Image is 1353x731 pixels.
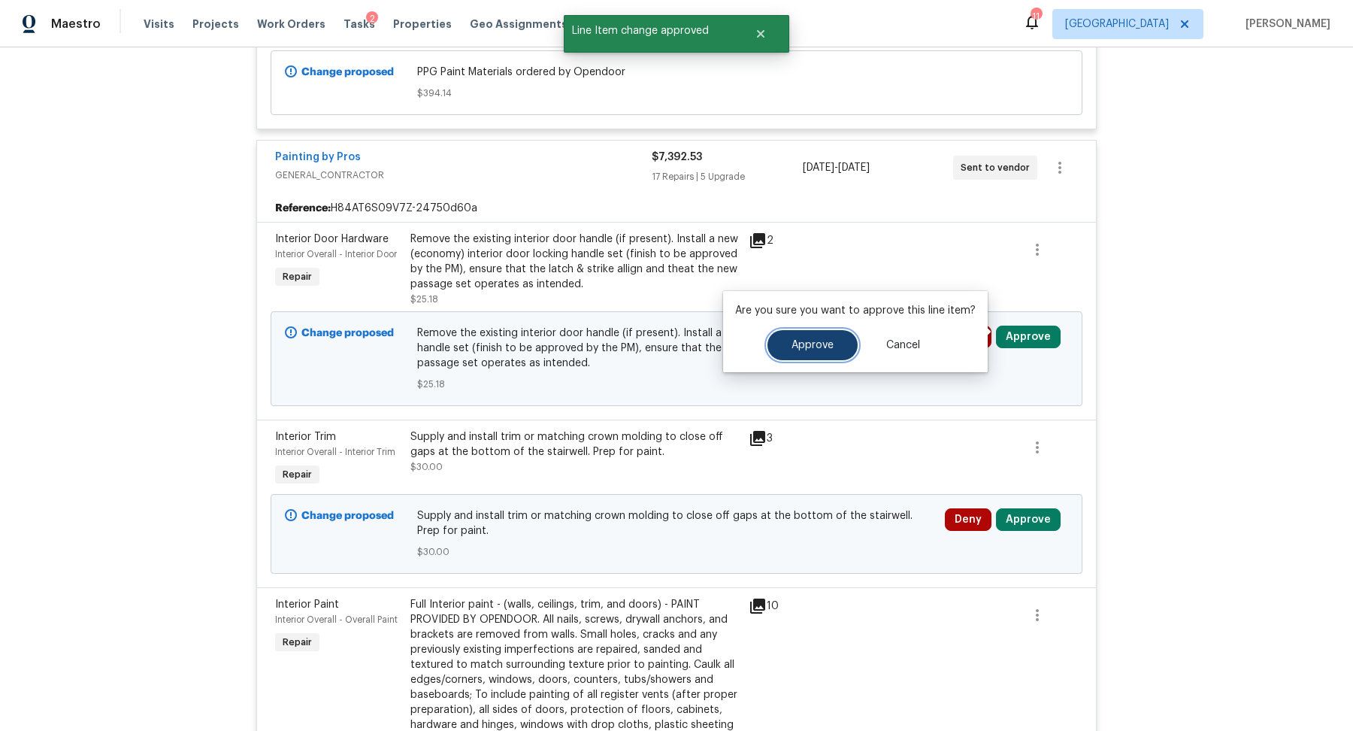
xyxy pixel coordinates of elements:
b: Reference: [275,201,331,216]
span: Interior Overall - Overall Paint [275,615,398,624]
span: Work Orders [257,17,325,32]
span: Maestro [51,17,101,32]
span: Supply and install trim or matching crown molding to close off gaps at the bottom of the stairwel... [417,508,937,538]
span: $25.18 [417,377,937,392]
a: Painting by Pros [275,152,361,162]
button: Approve [996,508,1061,531]
span: PPG Paint Materials ordered by Opendoor [417,65,937,80]
div: 17 Repairs | 5 Upgrade [652,169,802,184]
span: Geo Assignments [470,17,568,32]
span: [DATE] [803,162,834,173]
div: 3 [749,429,807,447]
span: - [803,160,870,175]
b: Change proposed [301,67,394,77]
span: $394.14 [417,86,937,101]
span: GENERAL_CONTRACTOR [275,168,652,183]
div: 2 [366,11,378,26]
span: Cancel [886,340,920,351]
button: Approve [996,326,1061,348]
div: H84AT6S09V7Z-24750d60a [257,195,1096,222]
span: $30.00 [417,544,937,560]
span: Approve [792,340,834,351]
div: 11 [1031,9,1041,24]
button: Cancel [862,330,944,360]
span: Repair [277,467,318,482]
span: Interior Door Hardware [275,234,389,244]
span: Interior Paint [275,599,339,610]
span: Interior Overall - Interior Door [275,250,397,259]
div: 10 [749,597,807,615]
span: Line Item change approved [564,15,736,47]
b: Change proposed [301,328,394,338]
span: Repair [277,635,318,650]
div: Supply and install trim or matching crown molding to close off gaps at the bottom of the stairwel... [410,429,740,460]
button: Close [736,19,785,49]
span: [PERSON_NAME] [1239,17,1330,32]
div: 2 [749,232,807,250]
span: Interior Overall - Interior Trim [275,447,395,456]
button: Approve [767,330,858,360]
span: $30.00 [410,463,443,472]
p: Are you sure you want to approve this line item? [735,303,976,318]
button: Deny [945,508,991,531]
span: [DATE] [838,162,870,173]
span: Tasks [344,19,375,29]
span: $25.18 [410,295,438,304]
span: [GEOGRAPHIC_DATA] [1065,17,1169,32]
span: Visits [144,17,174,32]
span: Remove the existing interior door handle (if present). Install a new (economy) interior door lock... [417,326,937,371]
span: Sent to vendor [961,160,1036,175]
b: Change proposed [301,511,394,521]
div: Remove the existing interior door handle (if present). Install a new (economy) interior door lock... [410,232,740,292]
span: Properties [393,17,452,32]
span: Repair [277,269,318,284]
span: Interior Trim [275,432,336,442]
span: $7,392.53 [652,152,702,162]
span: Projects [192,17,239,32]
